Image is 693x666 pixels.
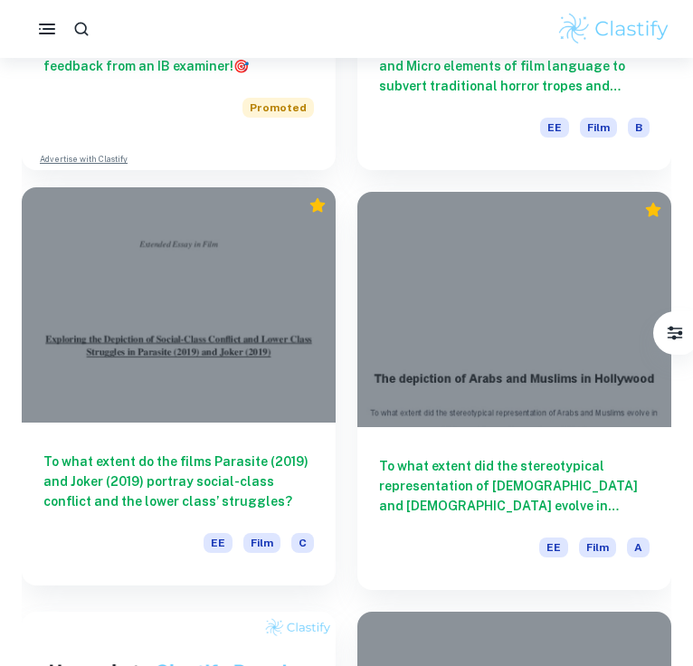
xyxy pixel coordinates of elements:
img: Clastify logo [556,11,671,47]
button: Filter [657,315,693,351]
span: 🎯 [233,59,249,73]
span: Film [580,118,617,138]
span: EE [539,538,568,557]
span: Film [243,533,280,553]
span: EE [204,533,233,553]
div: Premium [309,196,327,214]
span: EE [540,118,569,138]
span: Film [579,538,616,557]
span: Promoted [242,98,314,118]
a: Advertise with Clastify [40,153,128,166]
span: C [291,533,314,553]
h6: To what extent do the films Parasite (2019) and Joker (2019) portray social-class conflict and th... [43,452,314,511]
span: A [627,538,650,557]
a: To what extent do the films Parasite (2019) and Joker (2019) portray social-class conflict and th... [22,192,336,590]
span: B [628,118,650,138]
h6: How does [PERSON_NAME] use the Macro and Micro elements of film language to subvert traditional h... [379,36,650,96]
a: To what extent did the stereotypical representation of [DEMOGRAPHIC_DATA] and [DEMOGRAPHIC_DATA] ... [357,192,671,590]
div: Premium [644,201,662,219]
h6: To what extent did the stereotypical representation of [DEMOGRAPHIC_DATA] and [DEMOGRAPHIC_DATA] ... [379,456,650,516]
